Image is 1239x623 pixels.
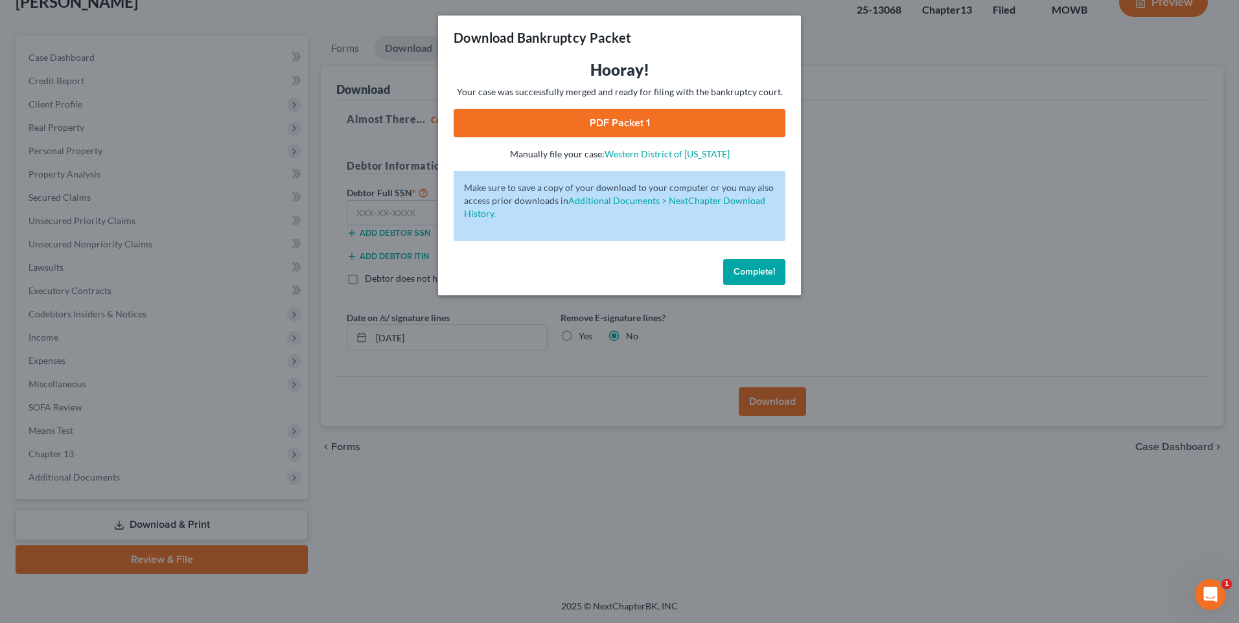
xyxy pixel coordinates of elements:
p: Manually file your case: [454,148,785,161]
a: Additional Documents > NextChapter Download History. [464,195,765,219]
a: PDF Packet 1 [454,109,785,137]
p: Make sure to save a copy of your download to your computer or you may also access prior downloads in [464,181,775,220]
button: Complete! [723,259,785,285]
h3: Download Bankruptcy Packet [454,28,631,47]
h3: Hooray! [454,60,785,80]
a: Western District of [US_STATE] [605,148,730,159]
span: Complete! [734,266,775,277]
iframe: Intercom live chat [1195,579,1226,610]
span: 1 [1222,579,1232,589]
p: Your case was successfully merged and ready for filing with the bankruptcy court. [454,85,785,98]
